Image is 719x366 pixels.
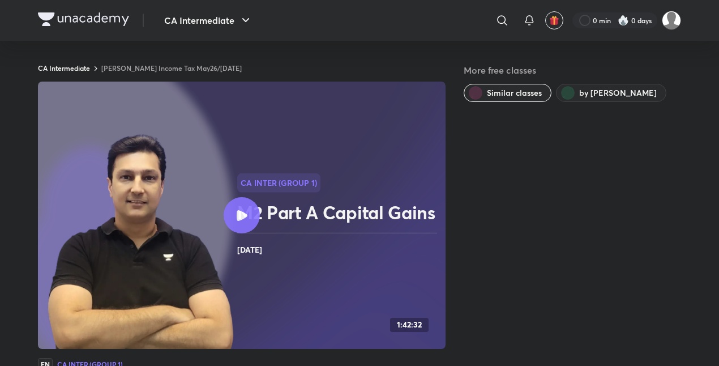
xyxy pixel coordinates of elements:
[38,63,90,73] a: CA Intermediate
[397,320,422,330] h4: 1:42:32
[579,87,657,99] span: by Arvind Tuli
[556,84,666,102] button: by Arvind Tuli
[157,9,259,32] button: CA Intermediate
[487,87,542,99] span: Similar classes
[464,84,551,102] button: Similar classes
[38,12,129,26] img: Company Logo
[38,12,129,29] a: Company Logo
[549,15,559,25] img: avatar
[464,63,681,77] h5: More free classes
[618,15,629,26] img: streak
[237,201,441,224] h2: M2 Part A Capital Gains
[545,11,563,29] button: avatar
[237,242,441,257] h4: [DATE]
[101,63,242,73] a: [PERSON_NAME] Income Tax May26/[DATE]
[662,11,681,30] img: Drashti Patel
